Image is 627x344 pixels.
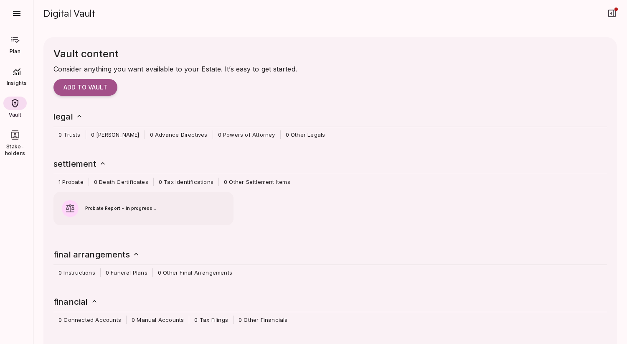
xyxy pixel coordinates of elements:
[145,130,213,139] span: 0 Advance Directives
[85,205,225,212] span: Probate Report - In progress...
[281,130,330,139] span: 0 Other Legals
[53,79,117,96] button: Add to vault
[53,316,126,324] span: 0 Connected Accounts
[101,268,152,277] span: 0 Funeral Plans
[213,130,280,139] span: 0 Powers of Attorney
[63,84,107,91] span: Add to vault
[53,178,89,186] span: 1 Probate
[45,153,615,190] div: settlement 1 Probate0 Death Certificates0 Tax Identifications0 Other Settlement Items
[53,65,297,73] span: Consider anything you want available to your Estate. It’s easy to get started.
[234,316,293,324] span: 0 Other Financials
[86,130,145,139] span: 0 [PERSON_NAME]
[53,130,86,139] span: 0 Trusts
[45,106,615,143] div: legal 0 Trusts0 [PERSON_NAME]0 Advance Directives0 Powers of Attorney0 Other Legals
[219,178,295,186] span: 0 Other Settlement Items
[127,316,189,324] span: 0 Manual Accounts
[43,8,95,19] span: Digital Vault
[53,192,234,225] button: Probate Report - In progress...
[53,157,107,171] h6: settlement
[53,110,84,123] h6: legal
[10,48,20,55] span: Plan
[189,316,233,324] span: 0 Tax Filings
[45,291,615,328] div: financial 0 Connected Accounts0 Manual Accounts0 Tax Filings0 Other Financials
[2,80,32,87] span: Insights
[45,244,615,281] div: final arrangements 0 Instructions0 Funeral Plans0 Other Final Arrangements
[153,268,237,277] span: 0 Other Final Arrangements
[154,178,218,186] span: 0 Tax Identifications
[89,178,153,186] span: 0 Death Certificates
[53,295,99,308] h6: financial
[53,268,100,277] span: 0 Instructions
[53,248,140,261] h6: final arrangements
[9,112,22,118] span: Vault
[2,61,32,90] div: Insights
[53,48,119,60] span: Vault content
